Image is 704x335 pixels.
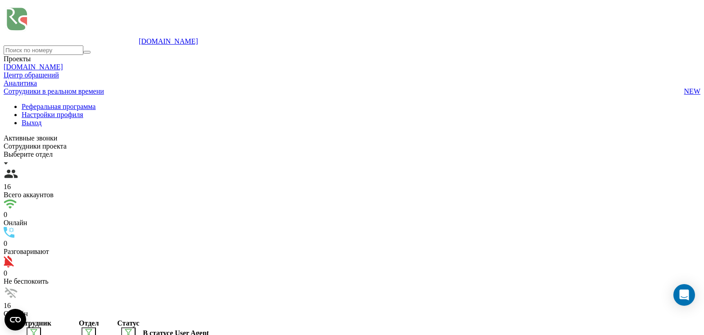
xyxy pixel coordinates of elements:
a: [DOMAIN_NAME] [4,63,63,71]
div: Разговаривают [4,248,700,256]
div: Всего аккаунтов [4,191,700,199]
div: 0 [4,240,700,248]
span: NEW [684,87,700,95]
a: [DOMAIN_NAME] [139,37,198,45]
div: Выберите отдел [4,150,700,158]
a: Реферальная программа [22,103,95,110]
div: Офлайн [4,310,700,318]
div: Онлайн [4,219,700,227]
a: Сотрудники в реальном времениNEW [4,87,700,95]
a: Выход [22,119,42,127]
span: Сотрудники в реальном времени [4,87,104,95]
div: 16 [4,183,700,191]
div: Активные звонки [4,134,700,142]
a: Настройки профиля [22,111,83,118]
input: Поиск по номеру [4,45,83,55]
div: 0 [4,269,700,277]
div: 16 [4,302,700,310]
div: Проекты [4,55,700,63]
div: 0 [4,211,700,219]
button: Open CMP widget [5,309,26,330]
div: Не беспокоить [4,277,700,285]
div: Open Intercom Messenger [673,284,695,306]
div: Статус [115,319,141,327]
div: Сотрудник [5,319,62,327]
a: Аналитика [4,79,37,87]
img: Ringostat logo [4,4,139,44]
div: Отдел [64,319,114,327]
a: Центр обращений [4,71,59,79]
div: Сотрудники проекта [4,142,700,150]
